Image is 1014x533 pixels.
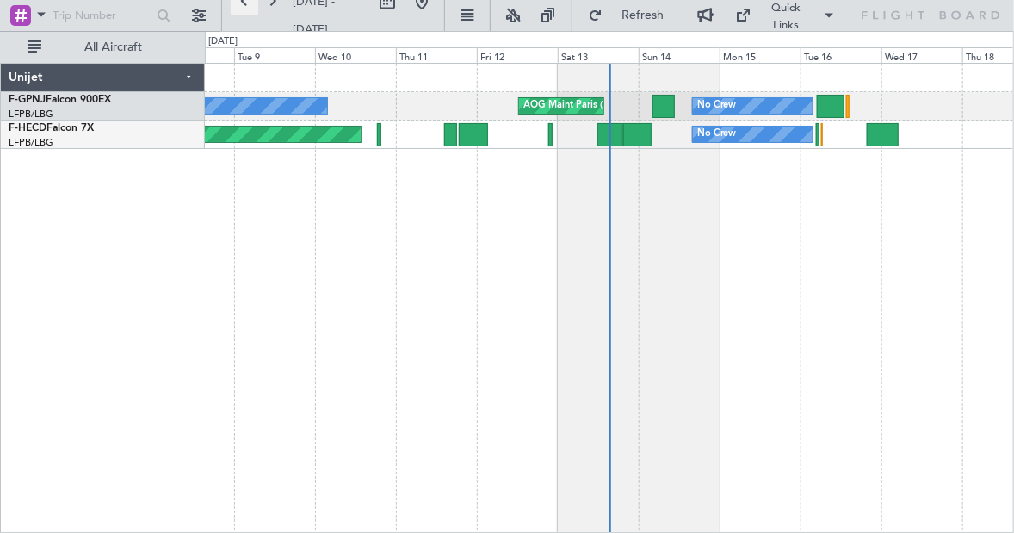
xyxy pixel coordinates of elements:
input: Trip Number [53,3,151,28]
span: F-HECD [9,123,46,133]
a: LFPB/LBG [9,108,53,121]
button: Quick Links [726,2,844,29]
div: Tue 9 [234,47,315,63]
div: [DATE] [208,34,238,49]
div: Thu 11 [396,47,477,63]
div: Mon 15 [720,47,801,63]
div: Fri 12 [477,47,558,63]
div: Sun 14 [639,47,720,63]
a: F-HECDFalcon 7X [9,123,94,133]
div: Wed 10 [315,47,396,63]
a: F-GPNJFalcon 900EX [9,95,111,105]
div: No Crew [697,121,737,147]
button: All Aircraft [19,34,187,61]
span: F-GPNJ [9,95,46,105]
span: Refresh [607,9,679,22]
div: Tue 16 [801,47,881,63]
div: No Crew [697,93,737,119]
div: Wed 17 [881,47,962,63]
div: Sat 13 [558,47,639,63]
div: AOG Maint Paris ([GEOGRAPHIC_DATA]) [523,93,704,119]
span: All Aircraft [45,41,182,53]
a: LFPB/LBG [9,136,53,149]
button: Refresh [581,2,684,29]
